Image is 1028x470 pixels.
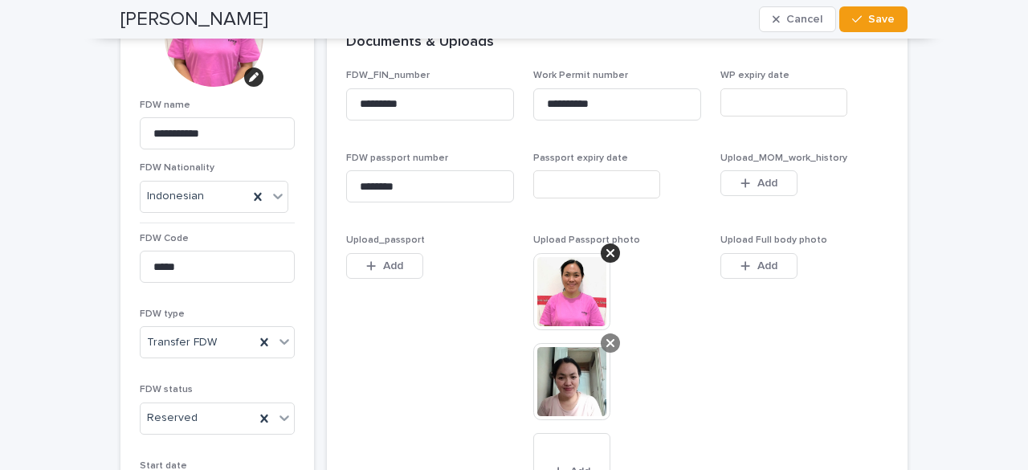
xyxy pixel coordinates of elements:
h2: Documents & Uploads [346,34,494,51]
span: Upload_MOM_work_history [720,153,847,163]
span: Cancel [786,14,822,25]
span: FDW Code [140,234,189,243]
span: FDW name [140,100,190,110]
span: FDW passport number [346,153,448,163]
button: Cancel [759,6,836,32]
span: Add [383,260,403,272]
span: Add [757,178,777,189]
button: Add [720,170,798,196]
span: Transfer FDW [147,334,217,351]
span: Save [868,14,895,25]
span: FDW Nationality [140,163,214,173]
span: Upload Full body photo [720,235,827,245]
span: FDW type [140,309,185,319]
span: Passport expiry date [533,153,628,163]
span: Reserved [147,410,198,427]
button: Add [720,253,798,279]
span: Upload Passport photo [533,235,640,245]
span: Work Permit number [533,71,628,80]
span: Indonesian [147,190,204,203]
span: FDW_FIN_number [346,71,430,80]
h2: [PERSON_NAME] [120,8,268,31]
span: FDW status [140,385,193,394]
span: Add [757,260,777,272]
span: WP expiry date [720,71,789,80]
button: Add [346,253,423,279]
span: Upload_passport [346,235,425,245]
button: Save [839,6,908,32]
